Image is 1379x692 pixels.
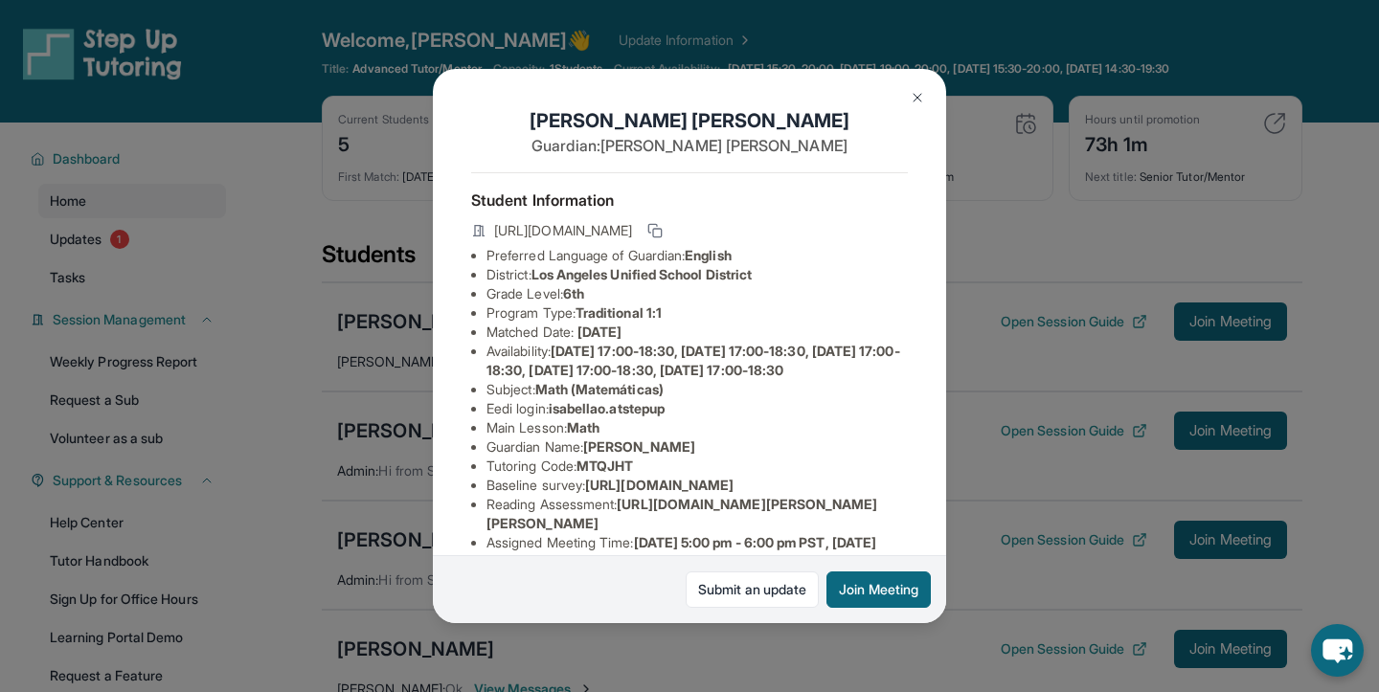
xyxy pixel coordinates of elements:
[471,189,908,212] h4: Student Information
[486,534,876,569] span: [DATE] 5:00 pm - 6:00 pm PST, [DATE] 5:00 pm - 6:00 pm PST
[583,438,695,455] span: [PERSON_NAME]
[486,303,908,323] li: Program Type:
[486,476,908,495] li: Baseline survey :
[826,571,931,608] button: Join Meeting
[486,418,908,437] li: Main Lesson :
[486,323,908,342] li: Matched Date:
[685,247,732,263] span: English
[585,477,734,493] span: [URL][DOMAIN_NAME]
[486,495,908,533] li: Reading Assessment :
[486,496,878,531] span: [URL][DOMAIN_NAME][PERSON_NAME][PERSON_NAME]
[576,458,633,474] span: MTQJHT
[644,219,667,242] button: Copy link
[486,533,908,571] li: Assigned Meeting Time :
[471,134,908,157] p: Guardian: [PERSON_NAME] [PERSON_NAME]
[535,381,664,397] span: Math (Matemáticas)
[563,285,584,301] span: 6th
[576,304,662,321] span: Traditional 1:1
[910,90,925,105] img: Close Icon
[486,342,908,380] li: Availability:
[486,265,908,284] li: District:
[486,246,908,265] li: Preferred Language of Guardian:
[486,343,900,378] span: [DATE] 17:00-18:30, [DATE] 17:00-18:30, [DATE] 17:00-18:30, [DATE] 17:00-18:30, [DATE] 17:00-18:30
[567,419,599,435] span: Math
[486,284,908,303] li: Grade Level:
[486,399,908,418] li: Eedi login :
[531,266,752,282] span: Los Angeles Unified School District
[577,324,622,340] span: [DATE]
[471,107,908,134] h1: [PERSON_NAME] [PERSON_NAME]
[486,380,908,399] li: Subject :
[494,221,632,240] span: [URL][DOMAIN_NAME]
[486,457,908,476] li: Tutoring Code :
[1311,624,1364,677] button: chat-button
[486,437,908,457] li: Guardian Name :
[549,400,665,416] span: isabellao.atstepup
[686,571,819,608] a: Submit an update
